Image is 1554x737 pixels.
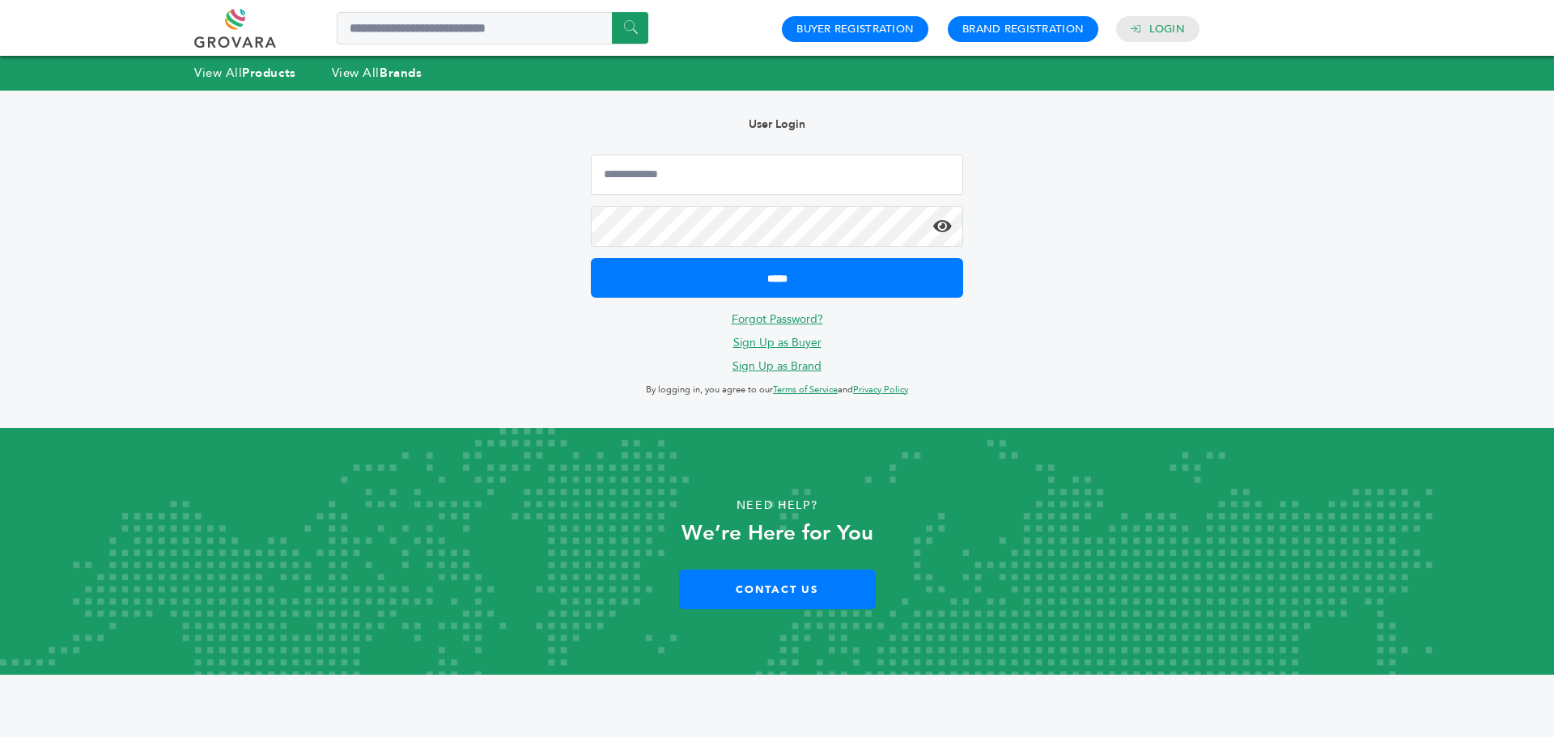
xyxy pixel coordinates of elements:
p: By logging in, you agree to our and [591,380,963,400]
a: Sign Up as Brand [732,358,822,374]
a: Terms of Service [773,383,838,396]
p: Need Help? [78,493,1476,518]
input: Email Address [591,155,963,195]
a: Sign Up as Buyer [733,335,822,350]
a: Privacy Policy [853,383,908,396]
a: Forgot Password? [732,311,823,327]
strong: Products [242,65,295,81]
b: User Login [749,116,805,132]
input: Password [591,206,963,247]
strong: We’re Here for You [681,519,873,548]
strong: Brands [380,65,422,81]
a: Brand Registration [962,22,1084,36]
a: View AllBrands [332,65,422,81]
a: Contact Us [679,570,876,609]
a: Login [1149,22,1185,36]
a: View AllProducts [194,65,296,81]
input: Search a product or brand... [337,12,648,44]
a: Buyer Registration [796,22,914,36]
